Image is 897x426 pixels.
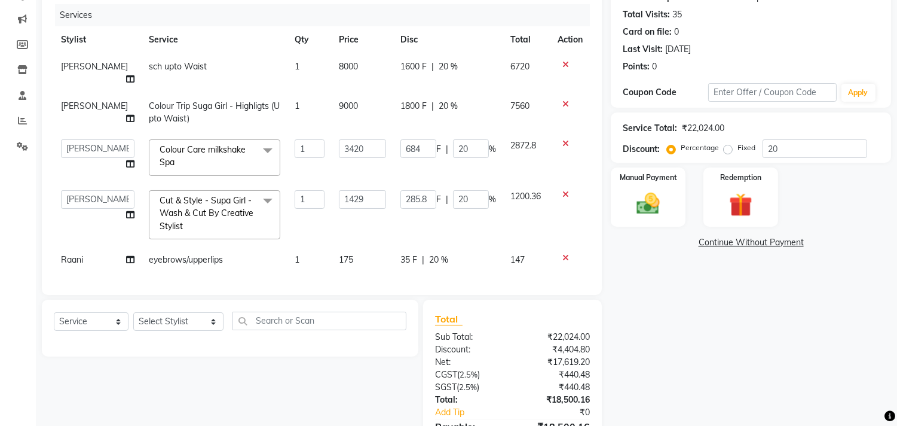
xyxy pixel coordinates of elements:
span: [PERSON_NAME] [61,61,128,72]
span: F [436,143,441,156]
span: | [446,193,448,206]
div: Services [55,4,599,26]
div: 35 [672,8,682,21]
span: 2.5% [459,382,477,392]
th: Disc [393,26,503,53]
a: x [183,221,188,232]
div: ₹4,404.80 [513,343,599,356]
span: Colour Care milkshake Spa [160,144,246,168]
span: Raani [61,254,83,265]
div: ₹22,024.00 [682,122,724,135]
span: Total [435,313,463,325]
div: ₹440.48 [513,381,599,394]
th: Action [550,26,590,53]
div: ( ) [426,381,513,394]
div: 0 [674,26,679,38]
span: 1 [295,61,299,72]
span: 175 [339,254,353,265]
th: Stylist [54,26,142,53]
div: Discount: [426,343,513,356]
span: 1800 F [400,100,427,112]
span: Colour Trip Suga Girl - Highligts (Upto Waist) [149,101,280,124]
th: Total [503,26,550,53]
span: 147 [510,254,525,265]
button: Apply [841,84,875,102]
label: Redemption [720,172,761,183]
span: 1600 F [400,60,427,73]
span: 1 [295,254,299,265]
div: ( ) [426,369,513,381]
span: 20 % [439,100,458,112]
div: 0 [652,60,657,73]
div: ₹22,024.00 [513,331,599,343]
input: Search or Scan [232,312,406,330]
div: ₹0 [527,406,599,419]
div: Coupon Code [623,86,708,99]
span: % [489,193,496,206]
th: Price [332,26,393,53]
label: Percentage [681,142,719,153]
th: Qty [287,26,332,53]
span: 35 F [400,254,417,266]
span: 6720 [510,61,529,72]
a: x [174,157,180,168]
label: Manual Payment [620,172,677,183]
div: Total: [426,394,513,406]
th: Service [142,26,287,53]
div: Discount: [623,143,660,156]
div: [DATE] [665,43,691,56]
div: Total Visits: [623,8,670,21]
span: 7560 [510,101,529,111]
div: Last Visit: [623,43,663,56]
span: 9000 [339,101,358,111]
div: Service Total: [623,122,677,135]
span: SGST [435,382,457,392]
img: _gift.svg [722,190,760,220]
div: ₹17,619.20 [513,356,599,369]
span: 1 [295,101,299,111]
div: Card on file: [623,26,672,38]
div: ₹18,500.16 [513,394,599,406]
span: sch upto Waist [149,61,207,72]
span: [PERSON_NAME] [61,101,128,111]
span: Cut & Style - Supa Girl - Wash & Cut By Creative Stylist [160,195,253,232]
input: Enter Offer / Coupon Code [708,83,836,102]
span: 20 % [439,60,458,73]
span: F [436,193,441,206]
span: CGST [435,369,457,380]
div: Sub Total: [426,331,513,343]
span: | [431,60,434,73]
span: 20 % [429,254,448,266]
div: Net: [426,356,513,369]
img: _cash.svg [629,190,667,217]
span: % [489,143,496,156]
label: Fixed [737,142,755,153]
span: | [431,100,434,112]
a: Add Tip [426,406,527,419]
span: 2872.8 [510,140,536,151]
span: 8000 [339,61,358,72]
span: | [422,254,424,266]
div: ₹440.48 [513,369,599,381]
span: 1200.36 [510,191,541,202]
div: Points: [623,60,650,73]
span: | [446,143,448,156]
span: eyebrows/upperlips [149,254,223,265]
a: Continue Without Payment [613,236,889,249]
span: 2.5% [460,370,477,379]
